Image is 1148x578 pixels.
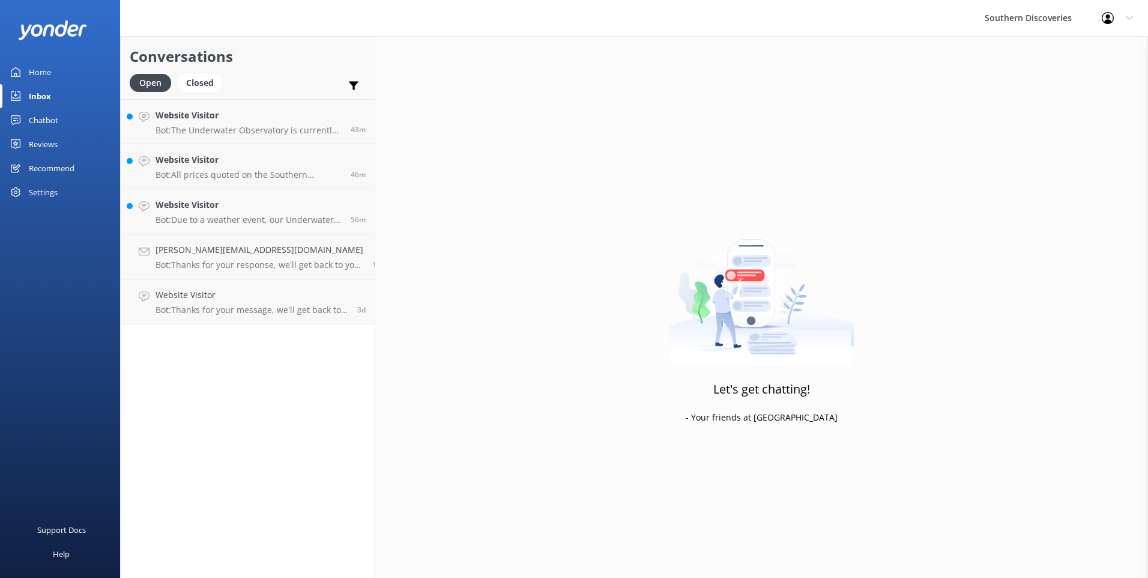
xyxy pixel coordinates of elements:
[156,198,342,211] h4: Website Visitor
[121,144,375,189] a: Website VisitorBot:All prices quoted on the Southern Discoveries website are in New Zealand Dolla...
[18,20,87,40] img: yonder-white-logo.png
[156,125,342,136] p: Bot: The Underwater Observatory is currently not operational due to weather conditions and damage...
[121,99,375,144] a: Website VisitorBot:The Underwater Observatory is currently not operational due to weather conditi...
[351,124,366,135] span: Aug 24 2025 11:50am (UTC +12:00) Pacific/Auckland
[130,74,171,92] div: Open
[29,84,51,108] div: Inbox
[156,153,342,166] h4: Website Visitor
[29,108,58,132] div: Chatbot
[29,60,51,84] div: Home
[156,260,363,270] p: Bot: Thanks for your response, we'll get back to you as soon as we can during opening hours.
[53,542,70,566] div: Help
[372,260,381,270] span: Aug 23 2025 11:54am (UTC +12:00) Pacific/Auckland
[156,243,363,257] h4: [PERSON_NAME][EMAIL_ADDRESS][DOMAIN_NAME]
[130,76,177,89] a: Open
[351,214,366,225] span: Aug 24 2025 11:36am (UTC +12:00) Pacific/Auckland
[156,169,342,180] p: Bot: All prices quoted on the Southern Discoveries website are in New Zealand Dollars (NZD) and i...
[121,189,375,234] a: Website VisitorBot:Due to a weather event, our Underwater Observatory has sustained some damage a...
[29,132,58,156] div: Reviews
[669,214,854,364] img: artwork of a man stealing a conversation from at giant smartphone
[121,279,375,324] a: Website VisitorBot:Thanks for your message, we'll get back to you as soon as we can. You're also ...
[156,305,348,315] p: Bot: Thanks for your message, we'll get back to you as soon as we can. You're also welcome to kee...
[357,305,366,315] span: Aug 20 2025 11:53pm (UTC +12:00) Pacific/Auckland
[177,76,229,89] a: Closed
[351,169,366,180] span: Aug 24 2025 11:47am (UTC +12:00) Pacific/Auckland
[29,180,58,204] div: Settings
[29,156,74,180] div: Recommend
[121,234,375,279] a: [PERSON_NAME][EMAIL_ADDRESS][DOMAIN_NAME]Bot:Thanks for your response, we'll get back to you as s...
[130,45,366,68] h2: Conversations
[713,380,810,399] h3: Let's get chatting!
[686,411,838,424] p: - Your friends at [GEOGRAPHIC_DATA]
[156,109,342,122] h4: Website Visitor
[177,74,223,92] div: Closed
[156,214,342,225] p: Bot: Due to a weather event, our Underwater Observatory has sustained some damage and does not ha...
[37,518,86,542] div: Support Docs
[156,288,348,302] h4: Website Visitor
